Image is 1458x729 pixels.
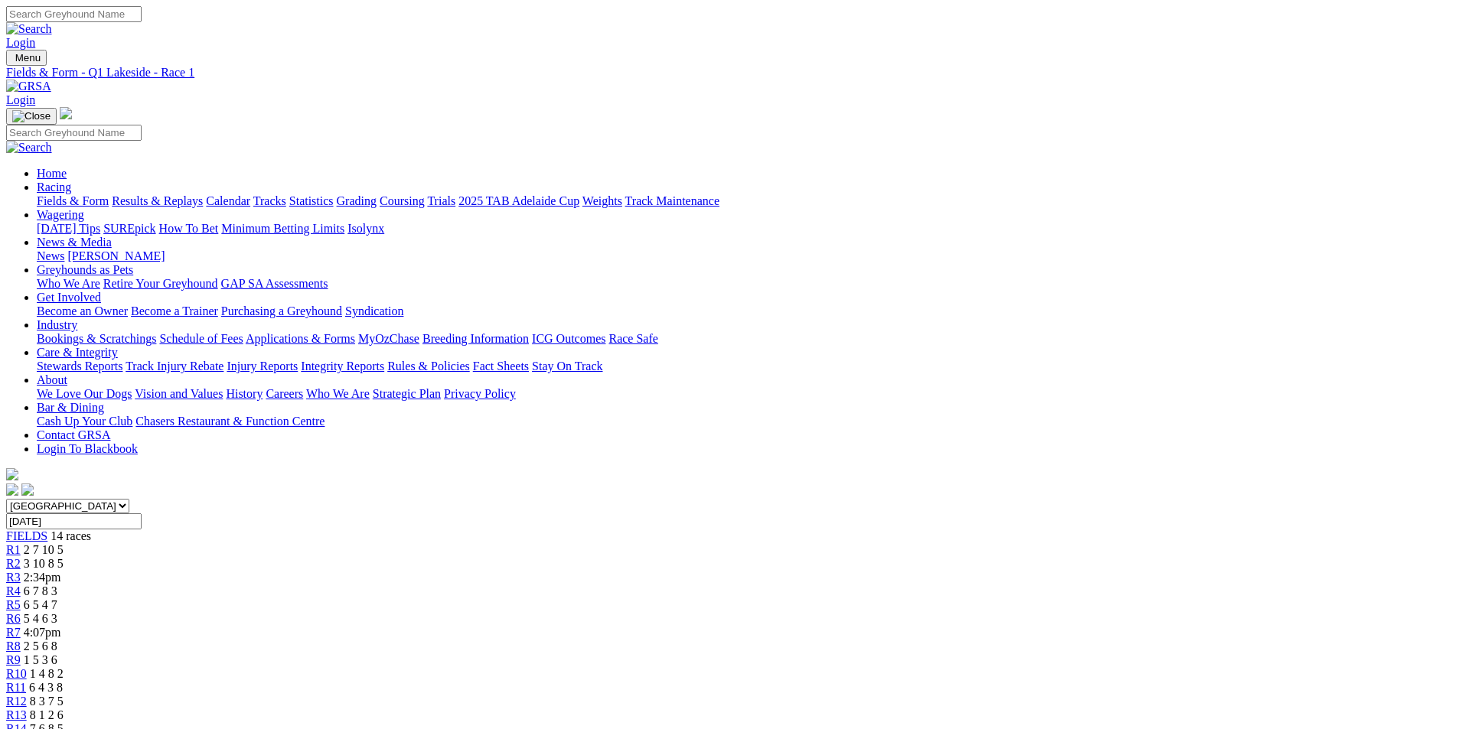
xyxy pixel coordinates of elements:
a: R7 [6,626,21,639]
a: 2025 TAB Adelaide Cup [458,194,579,207]
div: News & Media [37,249,1452,263]
a: Isolynx [347,222,384,235]
div: Care & Integrity [37,360,1452,373]
div: Industry [37,332,1452,346]
a: R1 [6,543,21,556]
a: Careers [266,387,303,400]
a: Login [6,93,35,106]
a: We Love Our Dogs [37,387,132,400]
a: Industry [37,318,77,331]
a: R6 [6,612,21,625]
a: Fact Sheets [473,360,529,373]
span: 1 5 3 6 [24,653,57,666]
a: Track Maintenance [625,194,719,207]
a: Login [6,36,35,49]
a: R11 [6,681,26,694]
div: Get Involved [37,304,1452,318]
span: 8 3 7 5 [30,695,64,708]
a: How To Bet [159,222,219,235]
a: Trials [427,194,455,207]
a: FIELDS [6,529,47,542]
span: 6 7 8 3 [24,584,57,597]
a: History [226,387,263,400]
a: GAP SA Assessments [221,277,328,290]
span: 2 7 10 5 [24,543,64,556]
button: Toggle navigation [6,108,57,125]
a: R10 [6,667,27,680]
img: Close [12,110,51,122]
a: Stewards Reports [37,360,122,373]
a: Coursing [380,194,425,207]
a: Home [37,167,67,180]
a: Minimum Betting Limits [221,222,344,235]
a: Cash Up Your Club [37,415,132,428]
a: News [37,249,64,262]
a: Calendar [206,194,250,207]
a: Contact GRSA [37,428,110,441]
a: Applications & Forms [246,332,355,345]
a: Injury Reports [227,360,298,373]
span: Menu [15,52,41,63]
img: twitter.svg [21,483,34,496]
a: R5 [6,598,21,611]
a: Breeding Information [422,332,529,345]
span: 2:34pm [24,571,61,584]
div: Greyhounds as Pets [37,277,1452,291]
a: R2 [6,557,21,570]
a: Tracks [253,194,286,207]
a: Schedule of Fees [159,332,243,345]
a: SUREpick [103,222,155,235]
a: Care & Integrity [37,346,118,359]
input: Search [6,6,142,22]
img: Search [6,22,52,36]
a: Who We Are [37,277,100,290]
a: Racing [37,181,71,194]
a: ICG Outcomes [532,332,605,345]
a: Grading [337,194,377,207]
a: Vision and Values [135,387,223,400]
a: Rules & Policies [387,360,470,373]
img: logo-grsa-white.png [6,468,18,480]
div: Bar & Dining [37,415,1452,428]
a: Statistics [289,194,334,207]
a: Purchasing a Greyhound [221,304,342,317]
span: 8 1 2 6 [30,708,64,721]
span: 4:07pm [24,626,61,639]
div: About [37,387,1452,401]
a: Wagering [37,208,84,221]
a: Login To Blackbook [37,442,138,455]
a: Who We Are [306,387,370,400]
a: Greyhounds as Pets [37,263,133,276]
img: logo-grsa-white.png [60,107,72,119]
a: R3 [6,571,21,584]
div: Wagering [37,222,1452,236]
a: Race Safe [608,332,657,345]
a: News & Media [37,236,112,249]
span: 3 10 8 5 [24,557,64,570]
a: R13 [6,708,27,721]
span: R9 [6,653,21,666]
button: Toggle navigation [6,50,47,66]
span: R12 [6,695,27,708]
span: 6 4 3 8 [29,681,63,694]
span: 14 races [51,529,91,542]
a: Integrity Reports [301,360,384,373]
a: R4 [6,584,21,597]
span: 5 4 6 3 [24,612,57,625]
a: Bar & Dining [37,401,104,414]
div: Racing [37,194,1452,208]
input: Select date [6,513,142,529]
a: [DATE] Tips [37,222,100,235]
a: Syndication [345,304,403,317]
a: About [37,373,67,386]
a: MyOzChase [358,332,419,345]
